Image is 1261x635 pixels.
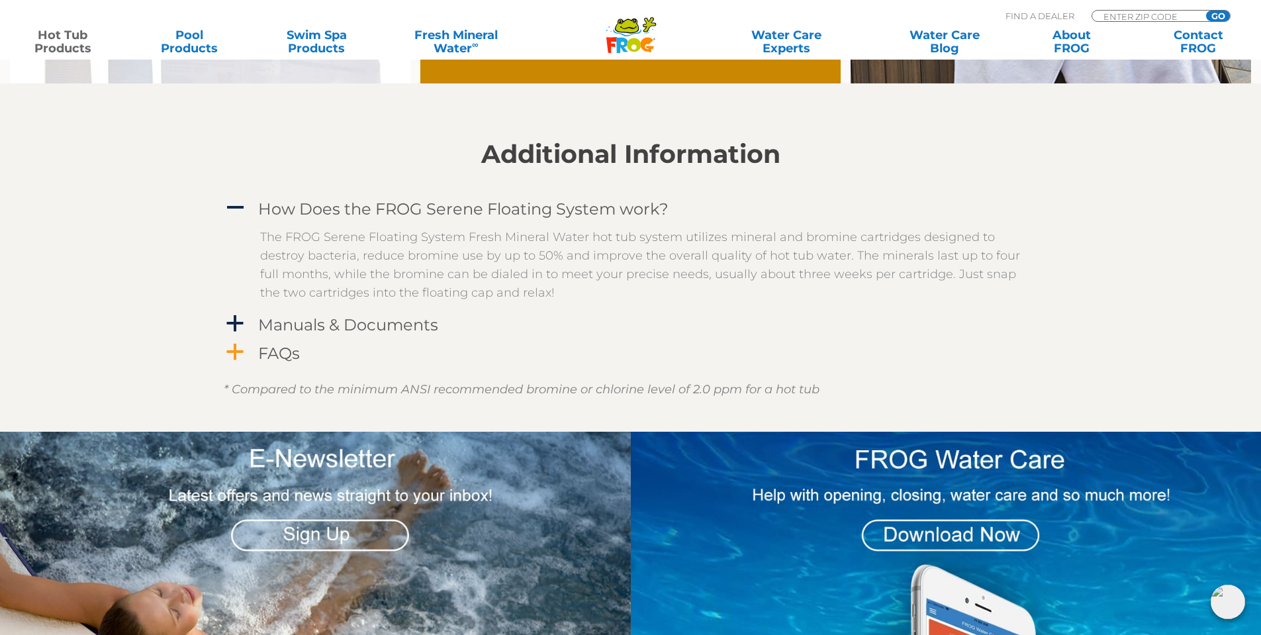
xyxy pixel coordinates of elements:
[13,28,112,55] a: Hot TubProducts
[895,28,994,55] a: Water CareBlog
[1022,28,1121,55] a: AboutFROG
[472,39,479,50] sup: ∞
[224,341,1038,366] a: a FAQs
[1102,11,1191,22] input: Zip Code Form
[258,344,300,362] h4: FAQs
[260,228,1021,302] p: The FROG Serene Floating System Fresh Mineral Water hot tub system utilizes mineral and bromine c...
[394,28,518,55] a: Fresh MineralWater∞
[225,198,245,218] span: A
[1211,585,1245,619] img: openIcon
[224,313,1038,337] a: a Manuals & Documents
[1149,28,1248,55] a: ContactFROG
[225,342,245,362] span: a
[258,316,438,334] h4: Manuals & Documents
[225,314,245,334] span: a
[1005,10,1074,22] p: Find A Dealer
[1206,11,1230,21] input: GO
[267,28,366,55] a: Swim SpaProducts
[258,200,669,218] h4: How Does the FROG Serene Floating System work?
[224,197,1038,221] a: A How Does the FROG Serene Floating System work?
[706,28,866,55] a: Water CareExperts
[140,28,239,55] a: PoolProducts
[224,140,1038,169] h2: Additional Information
[224,382,819,397] em: * Compared to the minimum ANSI recommended bromine or chlorine level of 2.0 ppm for a hot tub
